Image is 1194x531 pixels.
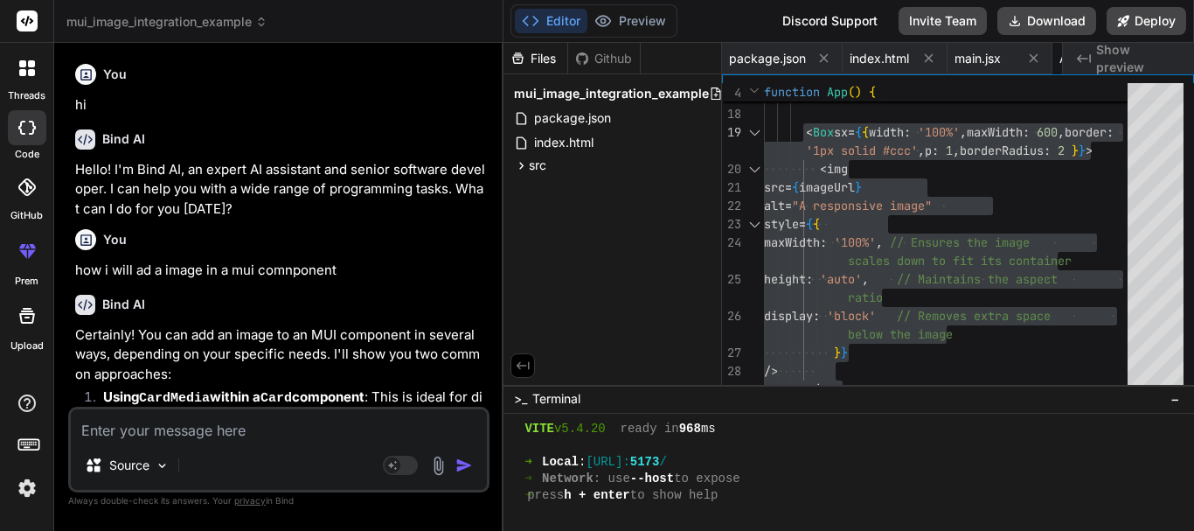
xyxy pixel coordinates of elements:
span: // Ensures the image [890,234,1030,250]
span: main.jsx [955,50,1001,67]
span: = [848,124,855,140]
span: 600 [1037,124,1058,140]
span: v5.4.20 [554,421,606,437]
div: 22 [722,197,741,215]
span: Box [820,381,841,397]
div: Discord Support [772,7,888,35]
span: style [764,216,799,232]
span: h + enter [564,487,630,504]
label: code [15,147,39,162]
img: settings [12,473,42,503]
span: mui_image_integration_example [66,13,267,31]
div: 20 [722,160,741,178]
span: ➜ [524,454,527,471]
span: to show help [630,487,718,504]
span: Box [813,124,834,140]
span: > [841,381,848,397]
span: // Removes extra space [897,308,1051,324]
span: --host [630,471,674,487]
span: : [1044,143,1051,158]
span: privacy [234,495,266,506]
span: ( [848,84,855,100]
span: to expose [674,471,740,487]
h6: You [103,231,127,248]
div: Files [503,50,567,67]
span: src [764,179,785,195]
h6: Bind AI [102,130,145,148]
span: : [813,308,820,324]
div: 29 [722,381,741,399]
span: '100%' [834,234,876,250]
div: Github [568,50,640,67]
span: < [820,161,827,177]
span: package.json [532,108,613,129]
h6: You [103,66,127,83]
span: App.jsx [1059,50,1103,67]
span: = [785,198,792,213]
span: } [1072,143,1079,158]
span: = [799,216,806,232]
span: , [876,234,883,250]
div: 21 [722,178,741,197]
div: 26 [722,307,741,325]
div: 23 [722,215,741,234]
span: { [792,179,799,195]
span: App [827,84,848,100]
span: display [764,308,813,324]
label: Upload [10,339,44,353]
span: : [1023,124,1030,140]
span: : [1107,124,1114,140]
span: = [785,179,792,195]
span: , [918,143,925,158]
span: : [579,454,586,471]
p: hi [75,95,486,115]
span: Local [542,454,579,471]
span: { [855,124,862,140]
span: index.html [532,132,595,153]
span: alt [764,198,785,213]
span: , [953,143,960,158]
span: // Maintains the aspect [897,271,1058,287]
span: Network [542,471,594,487]
span: width [869,124,904,140]
span: 2 [1058,143,1065,158]
span: height [764,271,806,287]
span: Terminal [532,390,580,408]
button: Deploy [1107,7,1186,35]
span: − [1170,390,1180,408]
span: { [813,216,820,232]
span: imageUrl [799,179,855,195]
span: index.html [850,50,909,67]
span: border [1065,124,1107,140]
span: } [834,345,841,360]
span: maxWidth [764,234,820,250]
div: 28 [722,362,741,381]
span: } [855,179,862,195]
span: p [925,143,932,158]
span: { [862,124,869,140]
span: "A responsive image" [792,198,932,213]
div: 24 [722,234,741,252]
span: '1px solid #ccc' [806,143,918,158]
span: 1 [946,143,953,158]
span: ➜ [524,487,527,504]
p: Certainly! You can add an image to an MUI component in several ways, depending on your specific n... [75,325,486,385]
span: VITE [524,421,554,437]
label: GitHub [10,208,43,223]
span: > [1086,143,1093,158]
span: : [932,143,939,158]
h6: Bind AI [102,296,145,313]
span: 5173 [630,454,660,471]
span: 4 [722,84,741,102]
span: /> [764,363,778,379]
span: : [904,124,911,140]
div: 19 [722,123,741,142]
span: : [820,234,827,250]
span: below the image [848,326,953,342]
span: , [960,124,967,140]
code: Card [260,391,292,406]
button: Editor [515,9,587,33]
span: ready in [621,421,679,437]
strong: Using within a component [103,388,364,405]
button: Download [997,7,1096,35]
